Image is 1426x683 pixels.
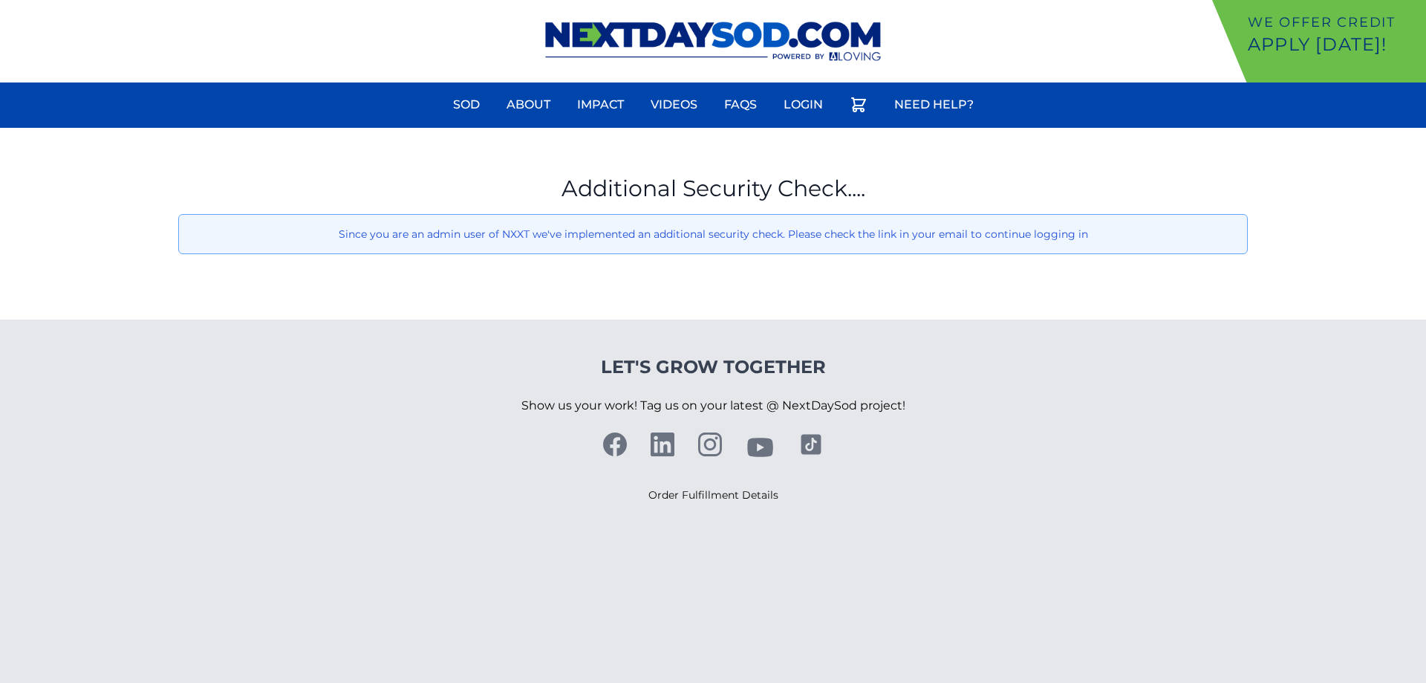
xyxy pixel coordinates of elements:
a: Login [775,87,832,123]
a: About [498,87,559,123]
h1: Additional Security Check.... [178,175,1248,202]
a: FAQs [715,87,766,123]
a: Order Fulfillment Details [648,488,778,502]
a: Videos [642,87,706,123]
p: Since you are an admin user of NXXT we've implemented an additional security check. Please check ... [191,227,1235,242]
p: We offer Credit [1248,12,1420,33]
p: Show us your work! Tag us on your latest @ NextDaySod project! [521,379,905,433]
p: Apply [DATE]! [1248,33,1420,56]
a: Impact [568,87,633,123]
h4: Let's Grow Together [521,355,905,379]
a: Need Help? [885,87,983,123]
a: Sod [444,87,489,123]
